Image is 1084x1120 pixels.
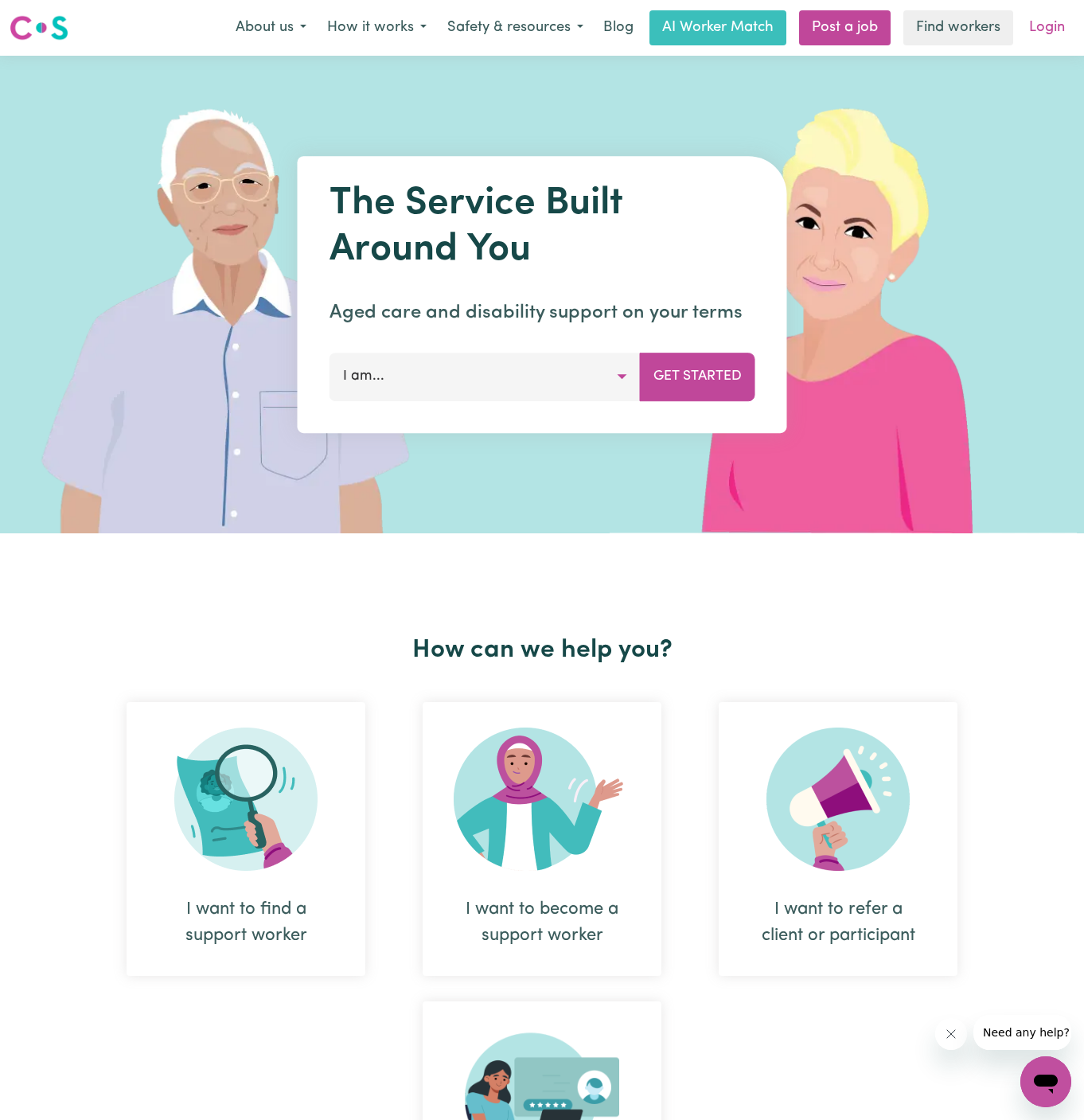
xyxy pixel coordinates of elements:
[329,299,755,327] p: Aged care and disability support on your terms
[437,11,594,45] button: Safety & resources
[935,1018,967,1050] iframe: Close message
[329,353,641,400] button: I am...
[225,11,317,45] button: About us
[454,728,630,871] img: Become Worker
[10,10,68,46] a: Careseekers logo
[757,896,919,949] div: I want to refer a client or participant
[649,10,786,45] a: AI Worker Match
[640,353,755,400] button: Get Started
[423,702,661,976] div: I want to become a support worker
[329,181,755,273] h1: The Service Built Around You
[766,728,910,871] img: Refer
[719,702,957,976] div: I want to refer a client or participant
[98,635,986,665] h2: How can we help you?
[903,10,1013,45] a: Find workers
[594,10,643,45] a: Blog
[165,896,327,949] div: I want to find a support worker
[10,14,68,42] img: Careseekers logo
[799,10,891,45] a: Post a job
[973,1015,1071,1050] iframe: Message from company
[1020,10,1074,45] a: Login
[317,11,437,45] button: How it works
[461,896,623,949] div: I want to become a support worker
[174,728,318,871] img: Search
[127,702,365,976] div: I want to find a support worker
[1020,1056,1071,1107] iframe: Button to launch messaging window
